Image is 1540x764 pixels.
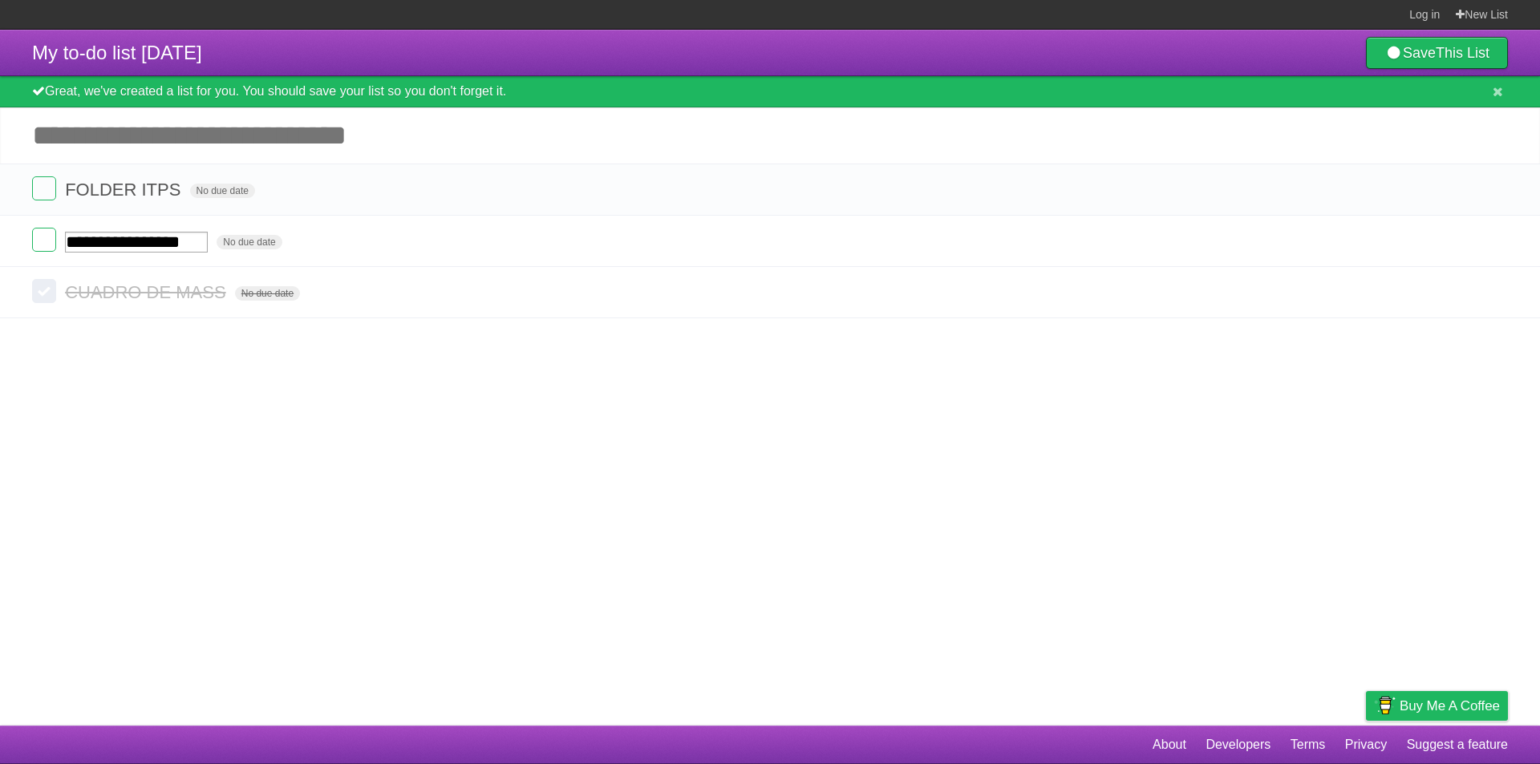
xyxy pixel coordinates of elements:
img: Buy me a coffee [1374,692,1396,719]
span: No due date [235,286,300,301]
span: Buy me a coffee [1400,692,1500,720]
b: This List [1436,45,1489,61]
span: No due date [217,235,282,249]
a: Buy me a coffee [1366,691,1508,721]
span: No due date [190,184,255,198]
span: CUADRO DE MASS [65,282,229,302]
span: FOLDER ITPS [65,180,184,200]
a: Developers [1206,730,1270,760]
a: Suggest a feature [1407,730,1508,760]
a: Privacy [1345,730,1387,760]
label: Done [32,279,56,303]
a: About [1153,730,1186,760]
span: My to-do list [DATE] [32,42,202,63]
a: Terms [1291,730,1326,760]
label: Done [32,176,56,200]
label: Done [32,228,56,252]
a: SaveThis List [1366,37,1508,69]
